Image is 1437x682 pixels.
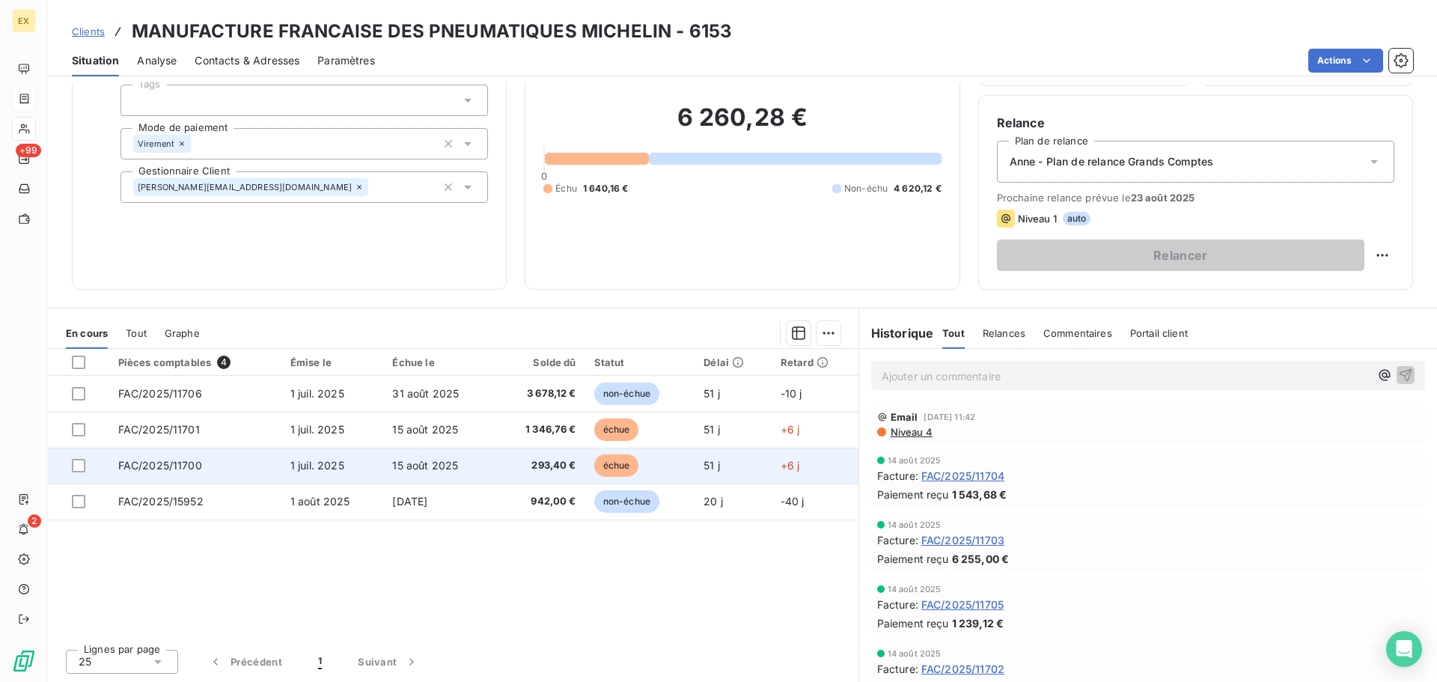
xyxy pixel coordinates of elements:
[781,495,805,508] span: -40 j
[594,356,686,368] div: Statut
[877,532,918,548] span: Facture :
[118,356,272,369] div: Pièces comptables
[781,387,802,400] span: -10 j
[983,327,1025,339] span: Relances
[392,387,459,400] span: 31 août 2025
[504,386,576,401] span: 3 678,12 €
[118,423,200,436] span: FAC/2025/11701
[1386,631,1422,667] div: Open Intercom Messenger
[924,412,975,421] span: [DATE] 11:42
[704,423,720,436] span: 51 j
[133,94,145,107] input: Ajouter une valeur
[921,661,1004,677] span: FAC/2025/11702
[891,411,918,423] span: Email
[79,654,91,669] span: 25
[290,459,344,472] span: 1 juil. 2025
[118,459,202,472] span: FAC/2025/11700
[118,495,204,508] span: FAC/2025/15952
[781,423,800,436] span: +6 j
[952,551,1010,567] span: 6 255,00 €
[290,356,375,368] div: Émise le
[921,468,1004,484] span: FAC/2025/11704
[504,422,576,437] span: 1 346,76 €
[72,25,105,37] span: Clients
[16,144,41,157] span: +99
[190,646,300,678] button: Précédent
[368,180,380,194] input: Ajouter une valeur
[704,356,762,368] div: Délai
[392,459,458,472] span: 15 août 2025
[877,661,918,677] span: Facture :
[704,387,720,400] span: 51 j
[704,459,720,472] span: 51 j
[921,597,1004,612] span: FAC/2025/11705
[300,646,340,678] button: 1
[72,53,119,68] span: Situation
[1043,327,1112,339] span: Commentaires
[1131,192,1195,204] span: 23 août 2025
[952,615,1004,631] span: 1 239,12 €
[997,114,1394,132] h6: Relance
[290,387,344,400] span: 1 juil. 2025
[889,426,933,438] span: Niveau 4
[126,327,147,339] span: Tout
[888,649,942,658] span: 14 août 2025
[28,514,41,528] span: 2
[392,495,427,508] span: [DATE]
[543,103,941,147] h2: 6 260,28 €
[997,240,1364,271] button: Relancer
[541,170,547,182] span: 0
[921,532,1004,548] span: FAC/2025/11703
[340,646,437,678] button: Suivant
[392,423,458,436] span: 15 août 2025
[555,182,577,195] span: Échu
[132,18,732,45] h3: MANUFACTURE FRANCAISE DES PNEUMATIQUES MICHELIN - 6153
[138,183,352,192] span: [PERSON_NAME][EMAIL_ADDRESS][DOMAIN_NAME]
[877,487,949,502] span: Paiement reçu
[1308,49,1383,73] button: Actions
[195,53,299,68] span: Contacts & Adresses
[594,383,659,405] span: non-échue
[888,520,942,529] span: 14 août 2025
[781,459,800,472] span: +6 j
[290,495,350,508] span: 1 août 2025
[12,147,35,171] a: +99
[1018,213,1057,225] span: Niveau 1
[12,649,36,673] img: Logo LeanPay
[318,654,322,669] span: 1
[504,458,576,473] span: 293,40 €
[594,490,659,513] span: non-échue
[504,356,576,368] div: Solde dû
[137,53,177,68] span: Analyse
[72,24,105,39] a: Clients
[583,182,629,195] span: 1 640,16 €
[877,597,918,612] span: Facture :
[844,182,888,195] span: Non-échu
[66,327,108,339] span: En cours
[290,423,344,436] span: 1 juil. 2025
[877,551,949,567] span: Paiement reçu
[217,356,231,369] span: 4
[877,615,949,631] span: Paiement reçu
[952,487,1007,502] span: 1 543,68 €
[942,327,965,339] span: Tout
[317,53,375,68] span: Paramètres
[392,356,486,368] div: Échue le
[504,494,576,509] span: 942,00 €
[704,495,723,508] span: 20 j
[888,585,942,594] span: 14 août 2025
[894,182,942,195] span: 4 620,12 €
[138,139,174,148] span: Virement
[118,387,202,400] span: FAC/2025/11706
[888,456,942,465] span: 14 août 2025
[997,192,1394,204] span: Prochaine relance prévue le
[1130,327,1188,339] span: Portail client
[12,9,36,33] div: EX
[781,356,849,368] div: Retard
[1010,154,1214,169] span: Anne - Plan de relance Grands Comptes
[859,324,934,342] h6: Historique
[165,327,200,339] span: Graphe
[594,418,639,441] span: échue
[1063,212,1091,225] span: auto
[191,137,203,150] input: Ajouter une valeur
